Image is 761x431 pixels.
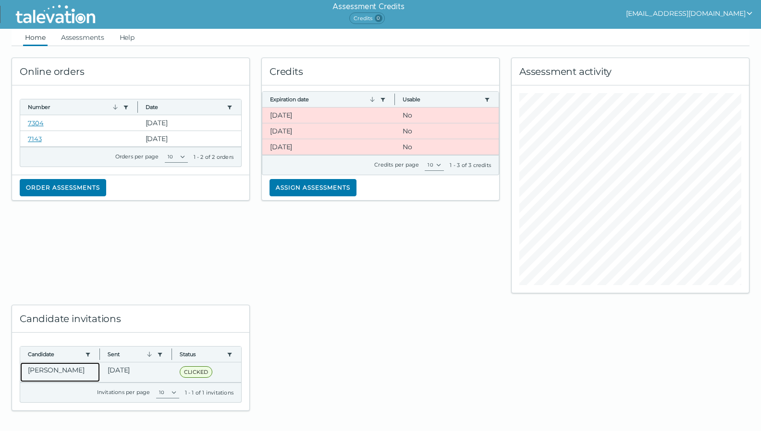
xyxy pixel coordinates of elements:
a: 7143 [28,135,42,143]
button: Order assessments [20,179,106,196]
clr-dg-cell: [DATE] [262,139,395,155]
button: Column resize handle [135,96,141,117]
a: Assessments [59,29,106,46]
clr-dg-cell: No [395,139,499,155]
button: show user actions [626,8,753,19]
label: Credits per page [374,161,419,168]
div: Credits [262,58,499,85]
clr-dg-cell: [DATE] [138,115,242,131]
h6: Assessment Credits [332,1,404,12]
div: Assessment activity [512,58,749,85]
span: 0 [375,14,382,22]
img: Talevation_Logo_Transparent_white.png [12,2,99,26]
button: Assign assessments [270,179,356,196]
clr-dg-cell: [PERSON_NAME] [20,362,100,382]
a: Help [118,29,137,46]
label: Invitations per page [97,389,150,395]
button: Column resize handle [392,89,398,109]
a: Home [23,29,48,46]
clr-dg-cell: [DATE] [262,123,395,139]
button: Candidate [28,350,81,358]
label: Orders per page [115,153,159,160]
button: Number [28,103,119,111]
button: Column resize handle [97,344,103,364]
button: Column resize handle [169,344,175,364]
clr-dg-cell: No [395,123,499,139]
span: Credits [349,12,384,24]
span: CLICKED [180,366,212,378]
button: Usable [403,96,480,103]
button: Sent [108,350,153,358]
clr-dg-cell: [DATE] [100,362,172,382]
button: Date [146,103,223,111]
div: Online orders [12,58,249,85]
clr-dg-cell: [DATE] [262,108,395,123]
clr-dg-cell: [DATE] [138,131,242,146]
div: Candidate invitations [12,305,249,333]
button: Expiration date [270,96,377,103]
div: 1 - 2 of 2 orders [194,153,233,161]
button: Status [180,350,223,358]
clr-dg-cell: No [395,108,499,123]
div: 1 - 3 of 3 credits [450,161,491,169]
div: 1 - 1 of 1 invitations [185,389,233,396]
a: 7304 [28,119,44,127]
